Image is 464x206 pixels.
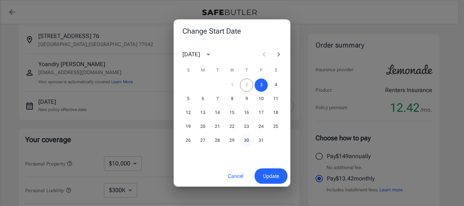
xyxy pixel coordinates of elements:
[182,50,200,59] div: [DATE]
[220,168,252,184] button: Cancel
[225,63,239,78] span: Wednesday
[225,134,239,147] button: 29
[255,92,268,106] button: 10
[196,63,209,78] span: Monday
[225,120,239,133] button: 22
[182,106,195,119] button: 12
[269,63,282,78] span: Saturday
[263,172,279,181] span: Update
[182,92,195,106] button: 5
[202,48,214,61] button: calendar view is open, switch to year view
[269,92,282,106] button: 11
[269,120,282,133] button: 25
[225,106,239,119] button: 15
[196,134,209,147] button: 27
[196,106,209,119] button: 13
[225,92,239,106] button: 8
[269,79,282,92] button: 4
[211,92,224,106] button: 7
[182,63,195,78] span: Sunday
[240,92,253,106] button: 9
[196,92,209,106] button: 6
[255,79,268,92] button: 3
[269,106,282,119] button: 18
[211,63,224,78] span: Tuesday
[211,106,224,119] button: 14
[255,106,268,119] button: 17
[182,134,195,147] button: 26
[182,120,195,133] button: 19
[240,106,253,119] button: 16
[271,47,286,62] button: Next month
[240,63,253,78] span: Thursday
[174,19,290,43] h2: Change Start Date
[255,63,268,78] span: Friday
[211,120,224,133] button: 21
[255,168,287,184] button: Update
[255,134,268,147] button: 31
[240,120,253,133] button: 23
[255,120,268,133] button: 24
[211,134,224,147] button: 28
[240,134,253,147] button: 30
[196,120,209,133] button: 20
